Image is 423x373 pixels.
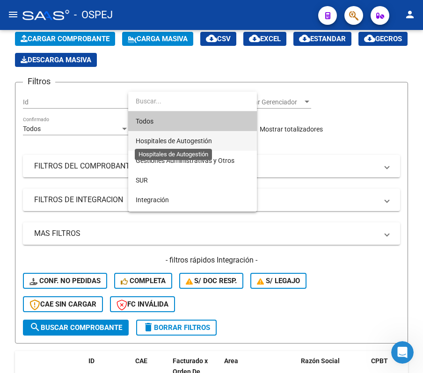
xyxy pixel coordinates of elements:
[136,157,234,164] span: Gestiones Administrativas y Otros
[136,111,249,131] span: Todos
[136,137,212,145] span: Hospitales de Autogestión
[136,196,169,204] span: Integración
[136,176,148,184] span: SUR
[391,341,414,364] iframe: Intercom live chat
[128,91,257,111] input: dropdown search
